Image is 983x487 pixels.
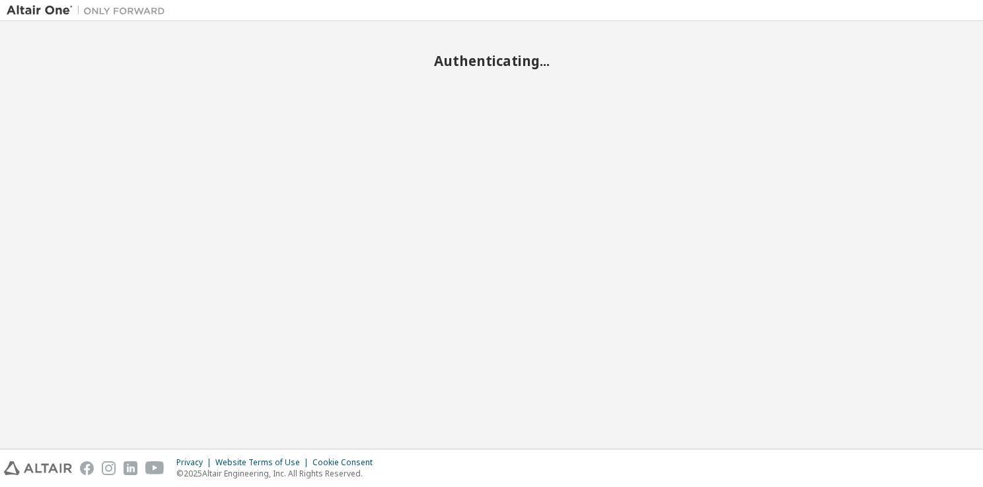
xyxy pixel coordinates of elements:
[312,457,381,468] div: Cookie Consent
[176,457,215,468] div: Privacy
[4,461,72,475] img: altair_logo.svg
[145,461,164,475] img: youtube.svg
[124,461,137,475] img: linkedin.svg
[102,461,116,475] img: instagram.svg
[176,468,381,479] p: © 2025 Altair Engineering, Inc. All Rights Reserved.
[7,4,172,17] img: Altair One
[80,461,94,475] img: facebook.svg
[7,52,976,69] h2: Authenticating...
[215,457,312,468] div: Website Terms of Use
